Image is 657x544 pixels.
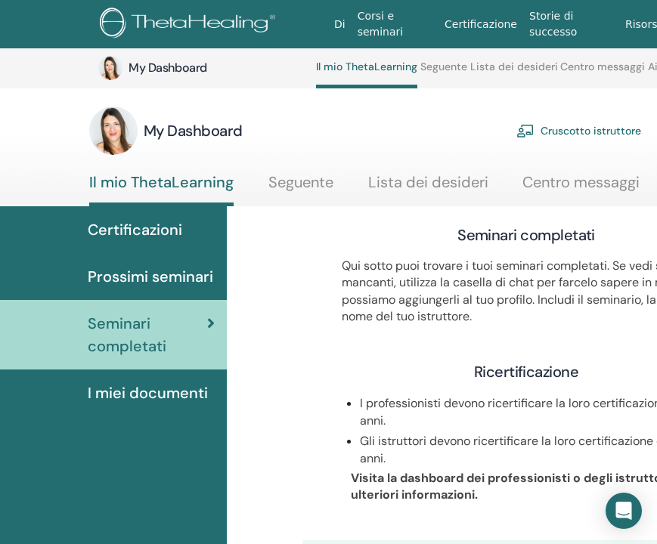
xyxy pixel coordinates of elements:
span: Seminari completati [88,312,207,357]
a: Storie di successo [523,2,619,46]
img: default.jpg [89,107,138,155]
img: chalkboard-teacher.svg [516,124,535,138]
a: Seguente [268,173,333,202]
a: Il mio ThetaLearning [89,173,234,206]
img: default.jpg [98,56,122,80]
a: Corsi e seminari [352,2,439,46]
a: Certificazione [439,11,523,39]
a: Di [328,11,352,39]
span: I miei documenti [88,382,208,404]
a: Cruscotto istruttore [516,114,641,147]
h3: My Dashboard [144,120,243,141]
a: Seguente [420,60,467,85]
a: Centro messaggi [560,60,645,85]
div: Open Intercom Messenger [606,493,642,529]
h3: Ricertificazione [474,361,578,382]
h3: My Dashboard [129,60,280,76]
a: Centro messaggi [522,173,640,202]
span: Prossimi seminari [88,265,213,288]
a: Lista dei desideri [368,173,488,202]
h3: Seminari completati [457,224,595,246]
a: Lista dei desideri [470,60,558,85]
a: Il mio ThetaLearning [316,60,417,88]
img: logo.png [100,8,280,42]
span: Certificazioni [88,218,182,241]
